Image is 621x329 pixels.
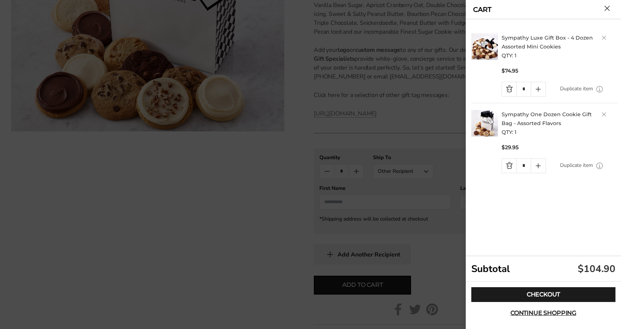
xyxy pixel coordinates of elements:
a: Duplicate item [560,85,593,93]
div: $104.90 [578,262,615,275]
img: C. Krueger's. image [471,33,498,60]
button: Close cart [604,6,610,11]
span: $29.95 [502,144,519,151]
span: $74.95 [502,67,518,74]
a: Duplicate item [560,161,593,169]
a: Quantity plus button [531,159,546,173]
a: Sympathy One Dozen Cookie Gift Bag - Assorted Flavors [502,111,592,127]
h2: QTY: 1 [502,110,618,137]
a: Delete product [602,36,606,40]
img: C. Krueger's. image [471,110,498,137]
a: Quantity minus button [502,82,516,96]
iframe: Sign Up via Text for Offers [6,301,77,323]
a: Quantity minus button [502,159,516,173]
span: Continue shopping [510,310,576,316]
a: Sympathy Luxe Gift Box - 4 Dozen Assorted Mini Cookies [502,34,593,50]
a: Delete product [602,112,606,117]
a: Checkout [471,287,615,302]
div: Subtotal [466,256,621,282]
input: Quantity Input [516,159,531,173]
button: Continue shopping [471,306,615,320]
a: CART [473,6,492,13]
h2: QTY: 1 [502,33,618,60]
input: Quantity Input [516,82,531,96]
a: Quantity plus button [531,82,546,96]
